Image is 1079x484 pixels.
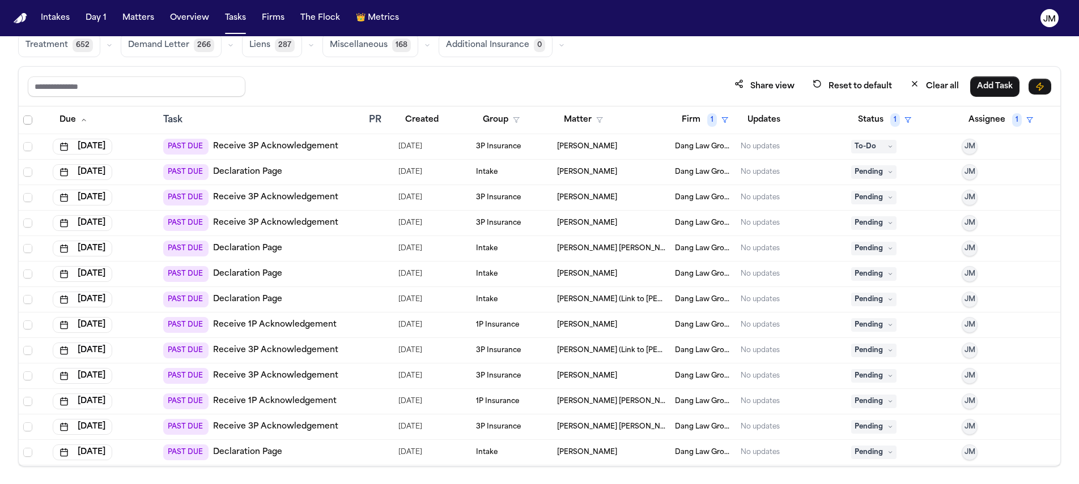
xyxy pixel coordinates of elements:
button: Additional Insurance0 [439,33,553,57]
button: Overview [165,8,214,28]
span: Miscellaneous [330,40,388,51]
a: Home [14,13,27,24]
button: Tasks [220,8,250,28]
button: Firms [257,8,289,28]
span: Treatment [26,40,68,51]
span: 0 [534,38,545,52]
button: Reset to default [806,76,899,97]
span: 287 [275,38,295,52]
span: 266 [194,38,214,52]
button: Matters [118,8,159,28]
img: Finch Logo [14,13,27,24]
button: crownMetrics [351,8,403,28]
button: Liens287 [242,33,302,57]
button: Clear all [903,76,966,97]
span: Demand Letter [128,40,189,51]
button: Day 1 [81,8,111,28]
button: Treatment652 [18,33,100,57]
button: Add Task [970,76,1019,97]
button: Demand Letter266 [121,33,222,57]
span: Liens [249,40,270,51]
button: Share view [728,76,801,97]
span: 652 [73,38,93,52]
button: Miscellaneous168 [322,33,418,57]
button: Immediate Task [1029,79,1051,95]
button: Intakes [36,8,74,28]
span: Additional Insurance [446,40,529,51]
button: The Flock [296,8,345,28]
span: 168 [392,38,411,52]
